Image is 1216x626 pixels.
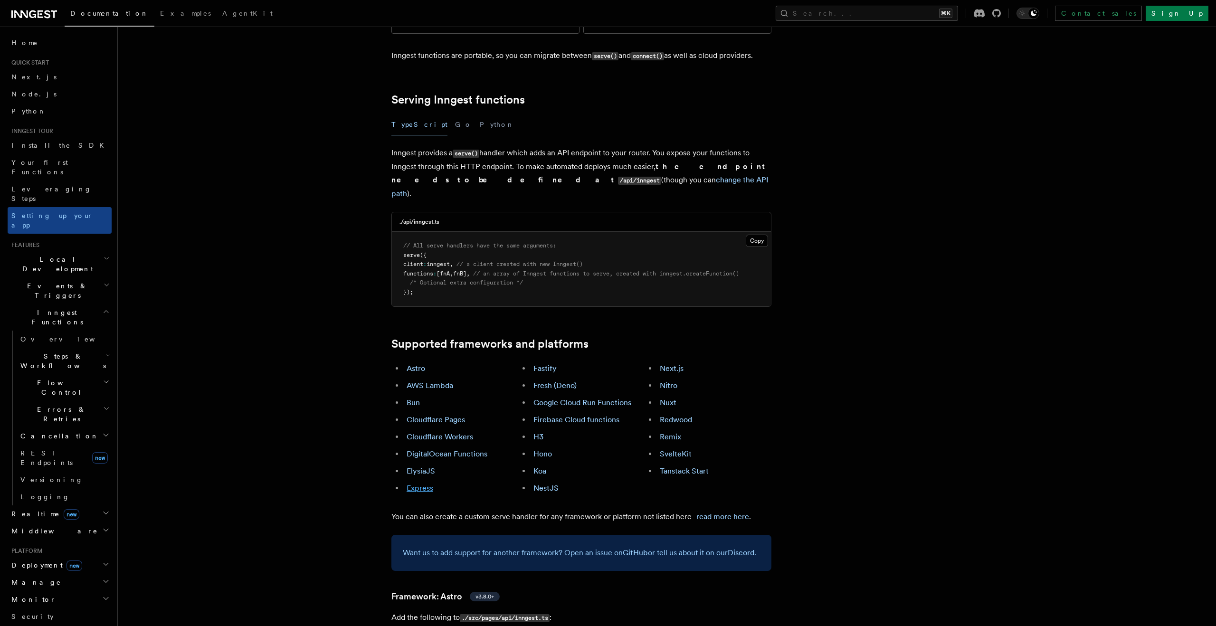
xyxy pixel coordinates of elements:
[466,270,470,277] span: ,
[407,398,420,407] a: Bun
[17,405,103,424] span: Errors & Retries
[407,381,453,390] a: AWS Lambda
[420,252,427,258] span: ({
[8,557,112,574] button: Deploymentnew
[399,218,439,226] h3: ./api/inngest.ts
[17,374,112,401] button: Flow Control
[631,52,664,60] code: connect()
[407,449,487,458] a: DigitalOcean Functions
[8,103,112,120] a: Python
[660,364,684,373] a: Next.js
[8,59,49,66] span: Quick start
[403,252,420,258] span: serve
[64,509,79,520] span: new
[533,466,546,475] a: Koa
[533,484,559,493] a: NestJS
[17,401,112,427] button: Errors & Retries
[8,522,112,540] button: Middleware
[17,445,112,471] a: REST Endpointsnew
[8,281,104,300] span: Events & Triggers
[17,427,112,445] button: Cancellation
[217,3,278,26] a: AgentKit
[8,578,61,587] span: Manage
[8,68,112,85] a: Next.js
[17,471,112,488] a: Versioning
[8,591,112,608] button: Monitor
[11,613,54,620] span: Security
[8,180,112,207] a: Leveraging Steps
[407,415,465,424] a: Cloudflare Pages
[433,270,437,277] span: :
[1055,6,1142,21] a: Contact sales
[939,9,952,18] kbd: ⌘K
[453,150,479,158] code: serve()
[407,466,435,475] a: ElysiaJS
[776,6,958,21] button: Search...⌘K
[11,159,68,176] span: Your first Functions
[403,261,423,267] span: client
[427,261,450,267] span: inngest
[403,546,760,560] p: Want us to add support for another framework? Open an issue on or tell us about it on our .
[533,398,631,407] a: Google Cloud Run Functions
[8,509,79,519] span: Realtime
[20,335,118,343] span: Overview
[65,3,154,27] a: Documentation
[160,9,211,17] span: Examples
[11,142,110,149] span: Install the SDK
[391,49,771,63] p: Inngest functions are portable, so you can migrate between and as well as cloud providers.
[17,331,112,348] a: Overview
[8,595,56,604] span: Monitor
[154,3,217,26] a: Examples
[403,242,556,249] span: // All serve handlers have the same arguments:
[8,505,112,522] button: Realtimenew
[8,241,39,249] span: Features
[11,107,46,115] span: Python
[660,466,709,475] a: Tanstack Start
[391,510,771,523] p: You can also create a custom serve handler for any framework or platform not listed here - .
[660,449,692,458] a: SvelteKit
[8,574,112,591] button: Manage
[475,593,494,600] span: v3.8.0+
[391,611,771,625] p: Add the following to :
[660,398,676,407] a: Nuxt
[592,52,618,60] code: serve()
[11,212,93,229] span: Setting up your app
[17,348,112,374] button: Steps & Workflows
[8,34,112,51] a: Home
[17,431,99,441] span: Cancellation
[410,279,523,286] span: /* Optional extra configuration */
[728,548,754,557] a: Discord
[456,261,583,267] span: // a client created with new Inngest()
[8,331,112,505] div: Inngest Functions
[460,614,550,622] code: ./src/pages/api/inngest.ts
[618,177,661,185] code: /api/inngest
[453,270,466,277] span: fnB]
[20,493,70,501] span: Logging
[20,449,73,466] span: REST Endpoints
[533,449,552,458] a: Hono
[17,351,106,370] span: Steps & Workflows
[660,432,681,441] a: Remix
[533,364,557,373] a: Fastify
[455,114,472,135] button: Go
[391,337,589,351] a: Supported frameworks and platforms
[660,415,692,424] a: Redwood
[1146,6,1208,21] a: Sign Up
[8,127,53,135] span: Inngest tour
[473,270,739,277] span: // an array of Inngest functions to serve, created with inngest.createFunction()
[8,137,112,154] a: Install the SDK
[92,452,108,464] span: new
[533,415,619,424] a: Firebase Cloud functions
[8,560,82,570] span: Deployment
[450,261,453,267] span: ,
[8,207,112,234] a: Setting up your app
[407,484,433,493] a: Express
[8,526,98,536] span: Middleware
[533,381,577,390] a: Fresh (Deno)
[17,488,112,505] a: Logging
[70,9,149,17] span: Documentation
[623,548,648,557] a: GitHub
[17,378,103,397] span: Flow Control
[8,308,103,327] span: Inngest Functions
[391,93,525,106] a: Serving Inngest functions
